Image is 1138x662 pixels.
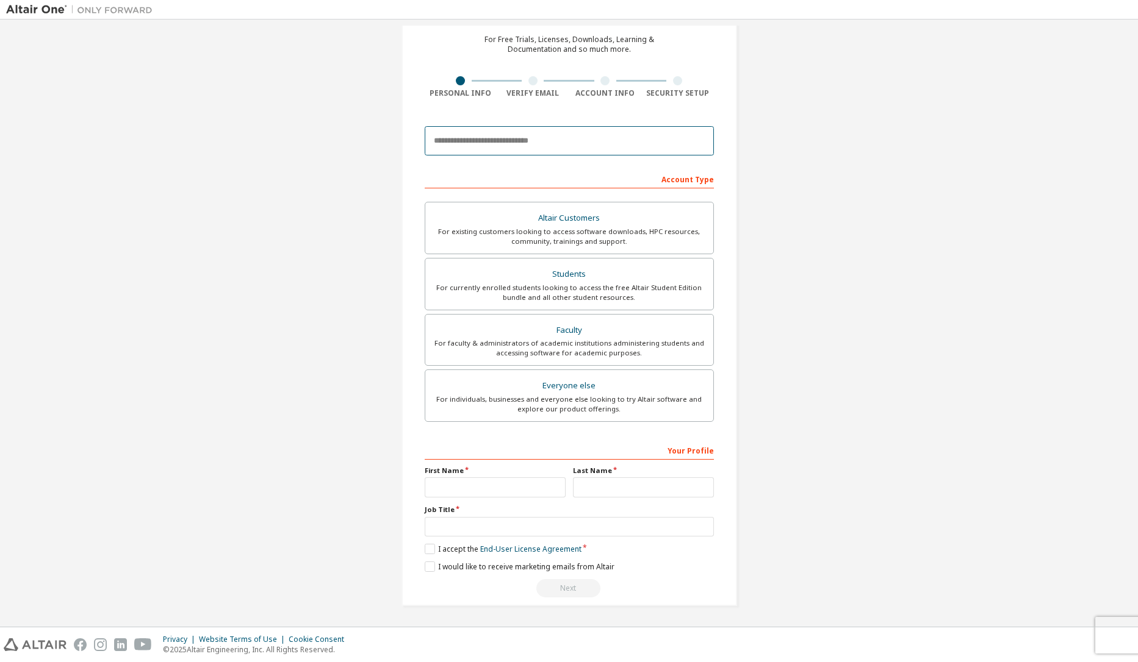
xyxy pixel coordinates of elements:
[425,440,714,460] div: Your Profile
[433,210,706,227] div: Altair Customers
[163,635,199,644] div: Privacy
[199,635,289,644] div: Website Terms of Use
[425,544,582,554] label: I accept the
[289,635,351,644] div: Cookie Consent
[4,638,67,651] img: altair_logo.svg
[433,266,706,283] div: Students
[497,88,569,98] div: Verify Email
[480,544,582,554] a: End-User License Agreement
[425,561,614,572] label: I would like to receive marketing emails from Altair
[433,227,706,246] div: For existing customers looking to access software downloads, HPC resources, community, trainings ...
[425,466,566,475] label: First Name
[163,644,351,655] p: © 2025 Altair Engineering, Inc. All Rights Reserved.
[484,35,654,54] div: For Free Trials, Licenses, Downloads, Learning & Documentation and so much more.
[6,4,159,16] img: Altair One
[94,638,107,651] img: instagram.svg
[433,338,706,358] div: For faculty & administrators of academic institutions administering students and accessing softwa...
[425,88,497,98] div: Personal Info
[641,88,714,98] div: Security Setup
[74,638,87,651] img: facebook.svg
[569,88,642,98] div: Account Info
[433,377,706,394] div: Everyone else
[114,638,127,651] img: linkedin.svg
[433,394,706,414] div: For individuals, businesses and everyone else looking to try Altair software and explore our prod...
[134,638,152,651] img: youtube.svg
[433,283,706,302] div: For currently enrolled students looking to access the free Altair Student Edition bundle and all ...
[470,13,668,27] div: Create an Altair One Account
[425,579,714,597] div: Read and acccept EULA to continue
[433,322,706,339] div: Faculty
[573,466,714,475] label: Last Name
[425,505,714,514] label: Job Title
[425,169,714,188] div: Account Type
